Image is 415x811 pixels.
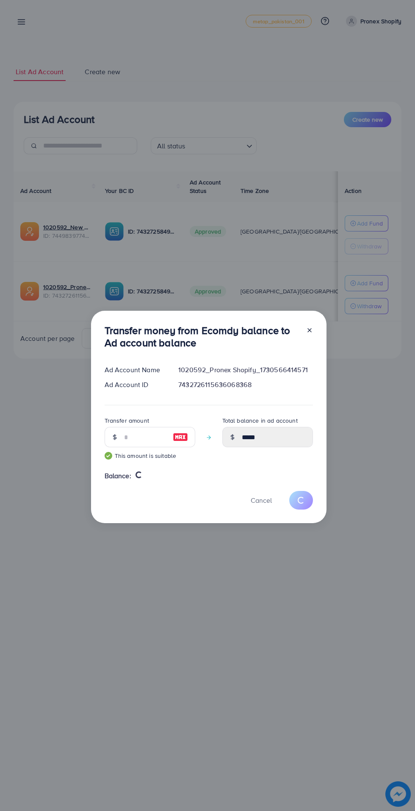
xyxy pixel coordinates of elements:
label: Total balance in ad account [222,416,298,425]
div: 7432726115636068368 [172,380,319,390]
span: Balance: [105,471,131,481]
div: Ad Account ID [98,380,172,390]
img: image [173,432,188,442]
div: 1020592_Pronex Shopify_1730566414571 [172,365,319,375]
small: This amount is suitable [105,451,195,460]
span: Cancel [251,496,272,505]
button: Cancel [240,491,282,509]
label: Transfer amount [105,416,149,425]
h3: Transfer money from Ecomdy balance to Ad account balance [105,324,299,349]
div: Ad Account Name [98,365,172,375]
img: guide [105,452,112,460]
